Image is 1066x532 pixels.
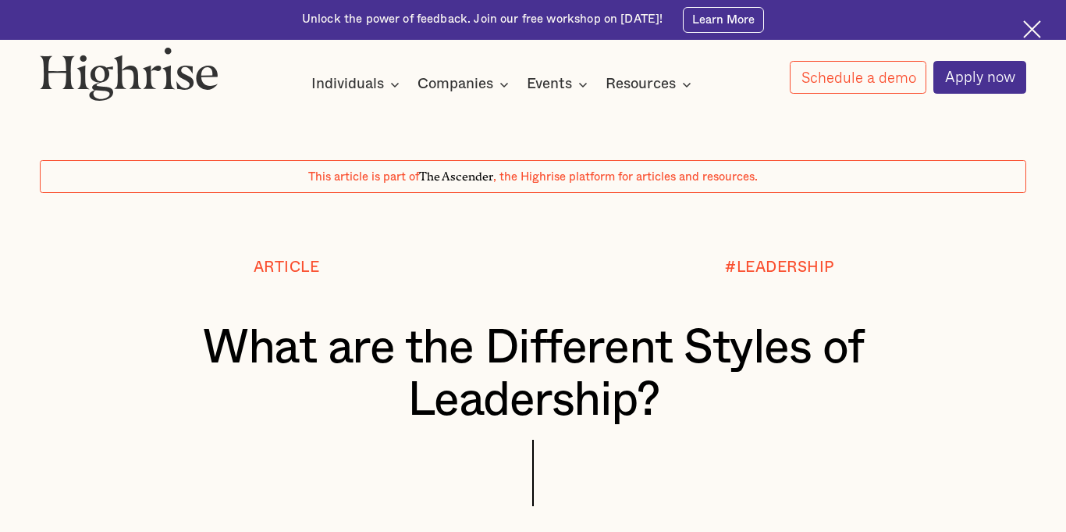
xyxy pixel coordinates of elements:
[81,323,986,427] h1: What are the Different Styles of Leadership?
[606,75,676,94] div: Resources
[419,167,493,181] span: The Ascender
[302,12,663,27] div: Unlock the power of feedback. Join our free workshop on [DATE]!
[493,171,758,183] span: , the Highrise platform for articles and resources.
[418,75,493,94] div: Companies
[725,259,834,276] div: #LEADERSHIP
[254,259,320,276] div: Article
[308,171,419,183] span: This article is part of
[790,61,927,94] a: Schedule a demo
[40,47,218,101] img: Highrise logo
[933,61,1026,94] a: Apply now
[683,7,764,33] a: Learn More
[418,75,513,94] div: Companies
[1023,20,1041,38] img: Cross icon
[606,75,696,94] div: Resources
[527,75,572,94] div: Events
[527,75,592,94] div: Events
[311,75,404,94] div: Individuals
[311,75,384,94] div: Individuals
